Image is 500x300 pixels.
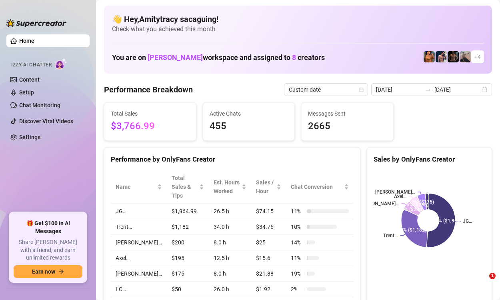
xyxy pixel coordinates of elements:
span: arrow-right [58,269,64,274]
td: 12.5 h [209,250,251,266]
text: Trent… [384,233,398,238]
span: Total Sales & Tips [172,174,198,200]
h4: 👋 Hey, Amitytracy sacaguing ! [112,14,484,25]
div: Performance by OnlyFans Creator [111,154,354,165]
span: 19 % [291,269,304,278]
input: Start date [376,85,422,94]
img: LC [460,51,471,62]
td: Trent… [111,219,167,235]
iframe: Intercom live chat [473,273,492,292]
td: 26.5 h [209,204,251,219]
a: Discover Viral Videos [19,118,73,124]
a: Chat Monitoring [19,102,60,108]
td: $15.6 [251,250,286,266]
text: JG… [463,219,472,224]
span: 2 % [291,285,304,294]
span: Chat Conversion [291,182,342,191]
td: $21.88 [251,266,286,282]
td: $74.15 [251,204,286,219]
span: 14 % [291,238,304,247]
span: Name [116,182,156,191]
span: Messages Sent [308,109,387,118]
td: $1.92 [251,282,286,297]
span: Earn now [32,268,55,275]
span: to [425,86,431,93]
h4: Performance Breakdown [104,84,193,95]
text: [PERSON_NAME]… [375,189,415,195]
td: $25 [251,235,286,250]
span: Share [PERSON_NAME] with a friend, and earn unlimited rewards [14,238,82,262]
span: calendar [359,87,364,92]
td: $200 [167,235,209,250]
img: JG [424,51,435,62]
span: 🎁 Get $100 in AI Messages [14,220,82,235]
span: 455 [210,119,288,134]
td: $1,964.99 [167,204,209,219]
td: $195 [167,250,209,266]
span: + 4 [474,52,481,61]
span: swap-right [425,86,431,93]
td: JG… [111,204,167,219]
span: 2665 [308,119,387,134]
td: 26.0 h [209,282,251,297]
a: Content [19,76,40,83]
span: 1 [489,273,496,279]
img: Axel [436,51,447,62]
td: $50 [167,282,209,297]
button: Earn nowarrow-right [14,265,82,278]
a: Setup [19,89,34,96]
h1: You are on workspace and assigned to creators [112,53,325,62]
span: Sales / Hour [256,178,275,196]
img: logo-BBDzfeDw.svg [6,19,66,27]
td: 34.0 h [209,219,251,235]
span: Check what you achieved this month [112,25,484,34]
td: Axel… [111,250,167,266]
a: Home [19,38,34,44]
div: Est. Hours Worked [214,178,240,196]
th: Total Sales & Tips [167,170,209,204]
span: [PERSON_NAME] [148,53,203,62]
span: Total Sales [111,109,190,118]
img: AI Chatter [55,58,67,70]
div: Sales by OnlyFans Creator [374,154,485,165]
td: $1,182 [167,219,209,235]
input: End date [434,85,480,94]
td: [PERSON_NAME]… [111,266,167,282]
th: Chat Conversion [286,170,354,204]
th: Sales / Hour [251,170,286,204]
span: 10 % [291,222,304,231]
span: Active Chats [210,109,288,118]
span: Izzy AI Chatter [11,61,52,69]
td: $34.76 [251,219,286,235]
td: [PERSON_NAME]… [111,235,167,250]
text: [PERSON_NAME]… [359,201,399,206]
span: 11 % [291,254,304,262]
a: Settings [19,134,40,140]
td: 8.0 h [209,235,251,250]
span: Custom date [289,84,363,96]
th: Name [111,170,167,204]
img: Trent [448,51,459,62]
td: 8.0 h [209,266,251,282]
span: 11 % [291,207,304,216]
span: 8 [292,53,296,62]
span: $3,766.99 [111,119,190,134]
td: $175 [167,266,209,282]
td: LC… [111,282,167,297]
text: Axel… [394,194,406,199]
